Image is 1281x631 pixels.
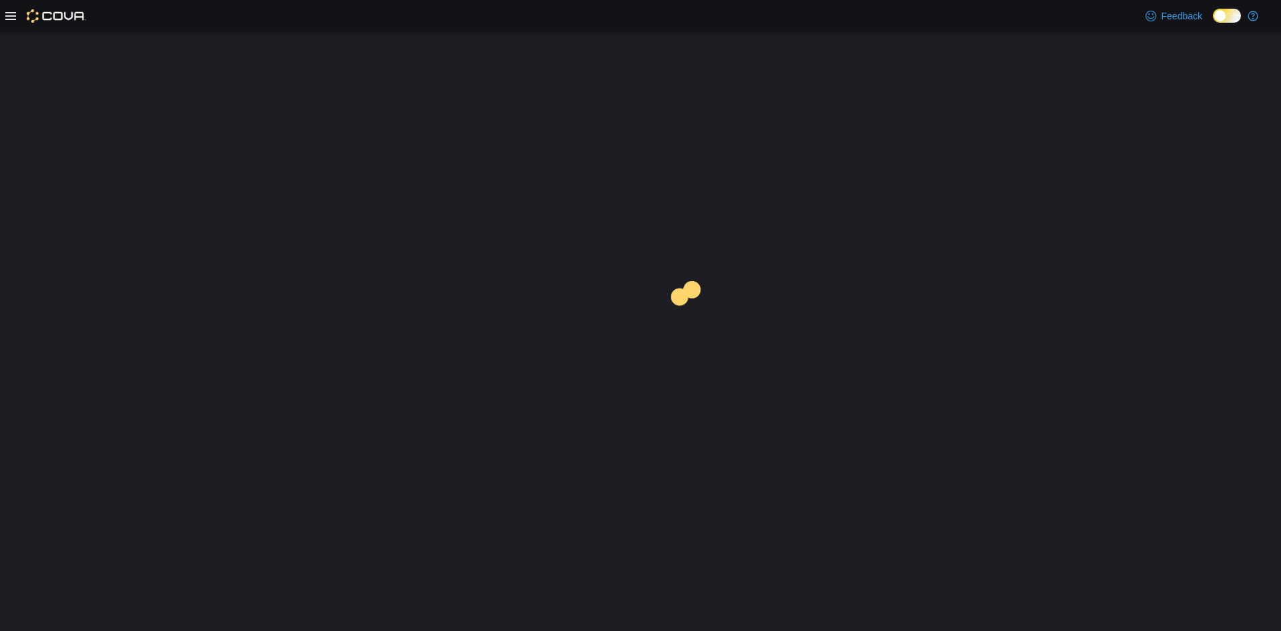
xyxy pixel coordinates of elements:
a: Feedback [1140,3,1208,29]
input: Dark Mode [1213,9,1241,23]
span: Feedback [1162,9,1202,23]
img: cova-loader [640,271,741,371]
img: Cova [27,9,86,23]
